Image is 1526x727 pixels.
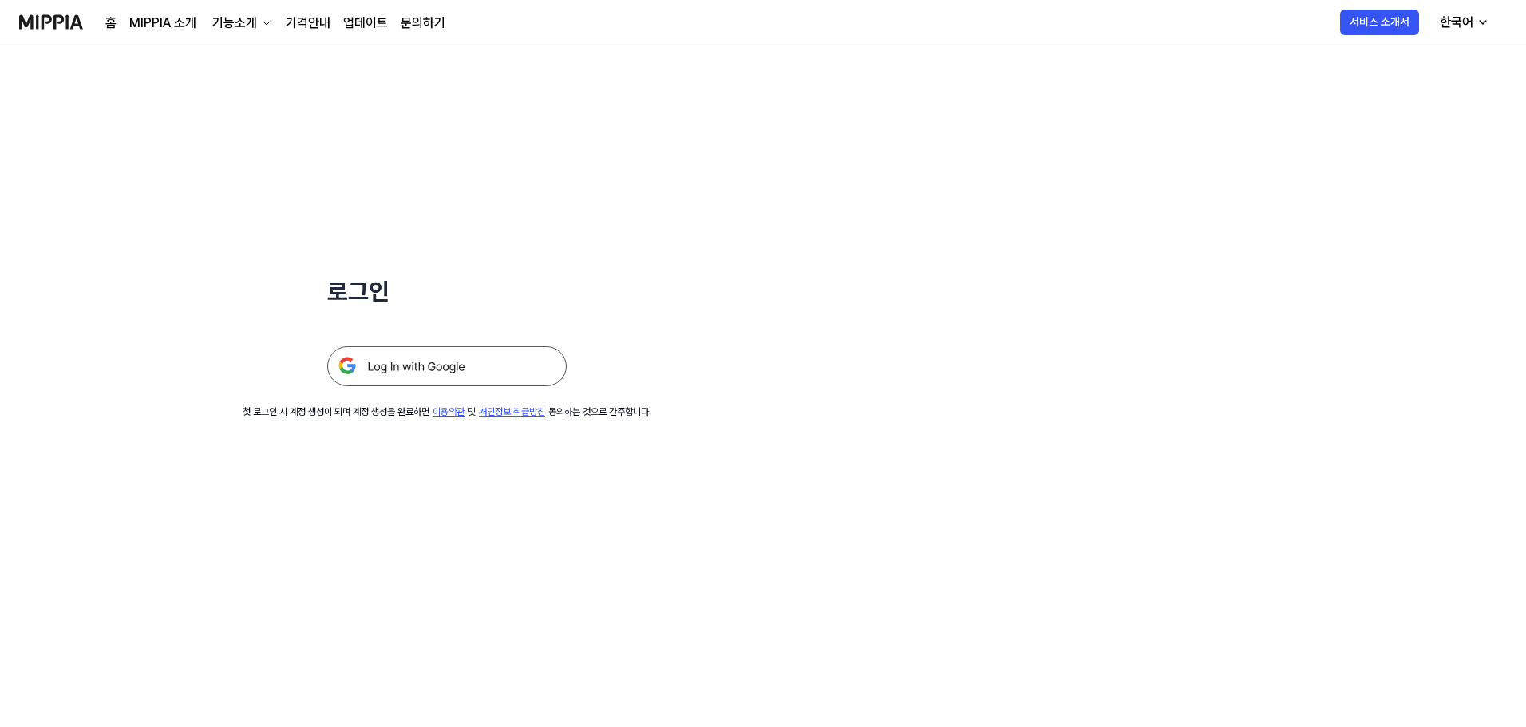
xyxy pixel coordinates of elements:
[243,405,651,419] div: 첫 로그인 시 계정 생성이 되며 계정 생성을 완료하면 및 동의하는 것으로 간주합니다.
[1340,10,1419,35] button: 서비스 소개서
[209,14,273,33] button: 기능소개
[209,14,260,33] div: 기능소개
[433,406,465,417] a: 이용약관
[401,14,445,33] a: 문의하기
[286,14,330,33] a: 가격안내
[1437,13,1477,32] div: 한국어
[479,406,545,417] a: 개인정보 취급방침
[1427,6,1499,38] button: 한국어
[343,14,388,33] a: 업데이트
[129,14,196,33] a: MIPPIA 소개
[327,275,567,308] h1: 로그인
[327,346,567,386] img: 구글 로그인 버튼
[105,14,117,33] a: 홈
